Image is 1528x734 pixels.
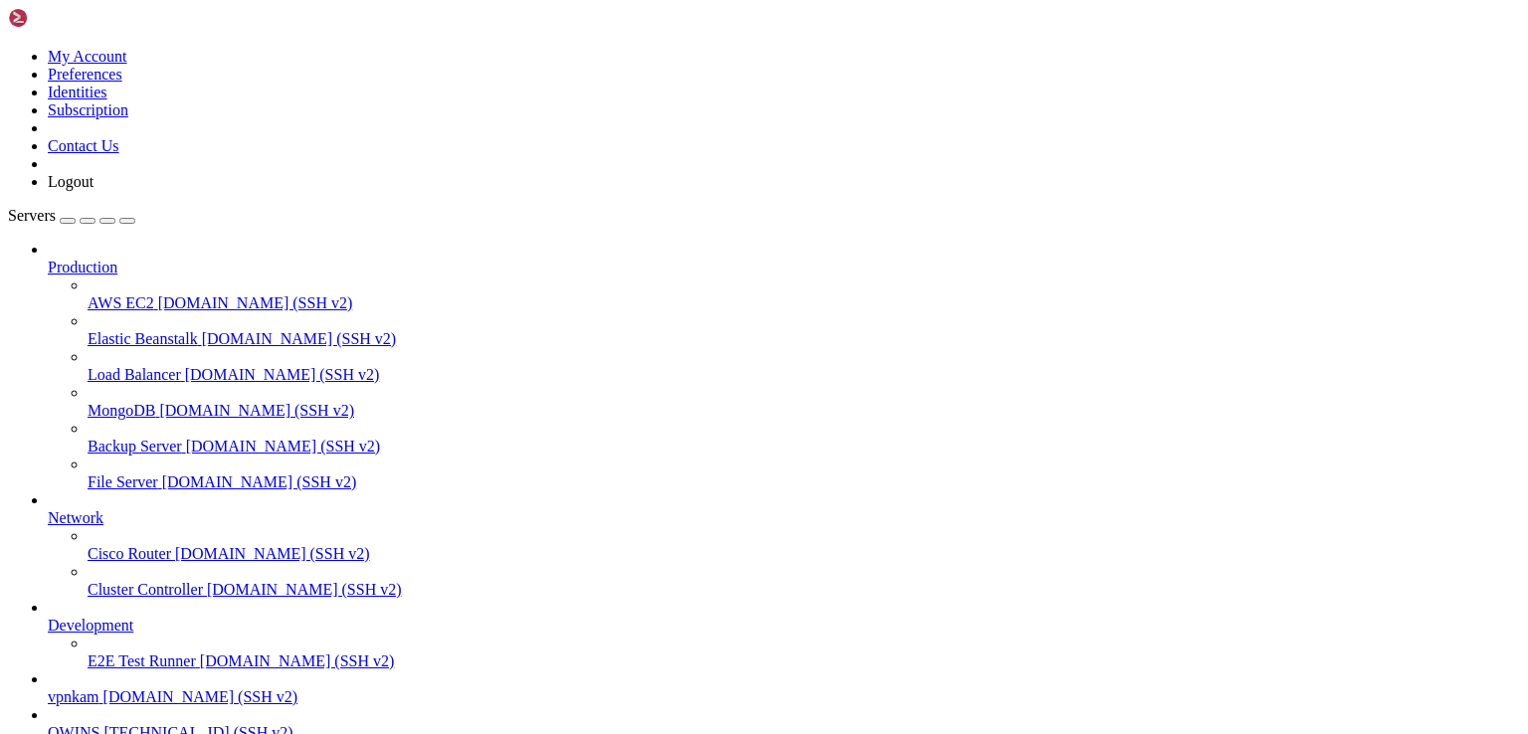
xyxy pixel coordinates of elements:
a: Identities [48,84,107,100]
a: Contact Us [48,137,119,154]
span: [DOMAIN_NAME] (SSH v2) [103,688,298,705]
a: Logout [48,173,94,190]
a: Elastic Beanstalk [DOMAIN_NAME] (SSH v2) [88,330,1520,348]
span: [DOMAIN_NAME] (SSH v2) [207,581,402,598]
span: Cisco Router [88,545,171,562]
li: Cluster Controller [DOMAIN_NAME] (SSH v2) [88,563,1520,599]
span: Network [48,509,103,526]
a: Network [48,509,1520,527]
span: Backup Server [88,438,182,455]
a: Cluster Controller [DOMAIN_NAME] (SSH v2) [88,581,1520,599]
li: vpnkam [DOMAIN_NAME] (SSH v2) [48,670,1520,706]
span: [DOMAIN_NAME] (SSH v2) [162,473,357,490]
li: Network [48,491,1520,599]
span: [DOMAIN_NAME] (SSH v2) [158,294,353,311]
a: Production [48,259,1520,276]
a: My Account [48,48,127,65]
span: Production [48,259,117,275]
span: [DOMAIN_NAME] (SSH v2) [202,330,397,347]
span: [DOMAIN_NAME] (SSH v2) [186,438,381,455]
li: File Server [DOMAIN_NAME] (SSH v2) [88,456,1520,491]
span: File Server [88,473,158,490]
span: Load Balancer [88,366,181,383]
li: Cisco Router [DOMAIN_NAME] (SSH v2) [88,527,1520,563]
span: Servers [8,207,56,224]
a: Servers [8,207,135,224]
a: Backup Server [DOMAIN_NAME] (SSH v2) [88,438,1520,456]
span: Development [48,617,133,634]
li: Load Balancer [DOMAIN_NAME] (SSH v2) [88,348,1520,384]
span: [DOMAIN_NAME] (SSH v2) [175,545,370,562]
span: Elastic Beanstalk [88,330,198,347]
a: AWS EC2 [DOMAIN_NAME] (SSH v2) [88,294,1520,312]
a: vpnkam [DOMAIN_NAME] (SSH v2) [48,688,1520,706]
li: AWS EC2 [DOMAIN_NAME] (SSH v2) [88,276,1520,312]
span: Cluster Controller [88,581,203,598]
a: Development [48,617,1520,635]
li: Development [48,599,1520,670]
li: Backup Server [DOMAIN_NAME] (SSH v2) [88,420,1520,456]
a: File Server [DOMAIN_NAME] (SSH v2) [88,473,1520,491]
li: E2E Test Runner [DOMAIN_NAME] (SSH v2) [88,635,1520,670]
a: Subscription [48,101,128,118]
span: vpnkam [48,688,99,705]
span: E2E Test Runner [88,652,196,669]
a: Preferences [48,66,122,83]
a: MongoDB [DOMAIN_NAME] (SSH v2) [88,402,1520,420]
span: [DOMAIN_NAME] (SSH v2) [185,366,380,383]
img: Shellngn [8,8,122,28]
a: Load Balancer [DOMAIN_NAME] (SSH v2) [88,366,1520,384]
span: MongoDB [88,402,155,419]
li: MongoDB [DOMAIN_NAME] (SSH v2) [88,384,1520,420]
span: [DOMAIN_NAME] (SSH v2) [200,652,395,669]
span: AWS EC2 [88,294,154,311]
a: E2E Test Runner [DOMAIN_NAME] (SSH v2) [88,652,1520,670]
span: [DOMAIN_NAME] (SSH v2) [159,402,354,419]
a: Cisco Router [DOMAIN_NAME] (SSH v2) [88,545,1520,563]
li: Production [48,241,1520,491]
li: Elastic Beanstalk [DOMAIN_NAME] (SSH v2) [88,312,1520,348]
